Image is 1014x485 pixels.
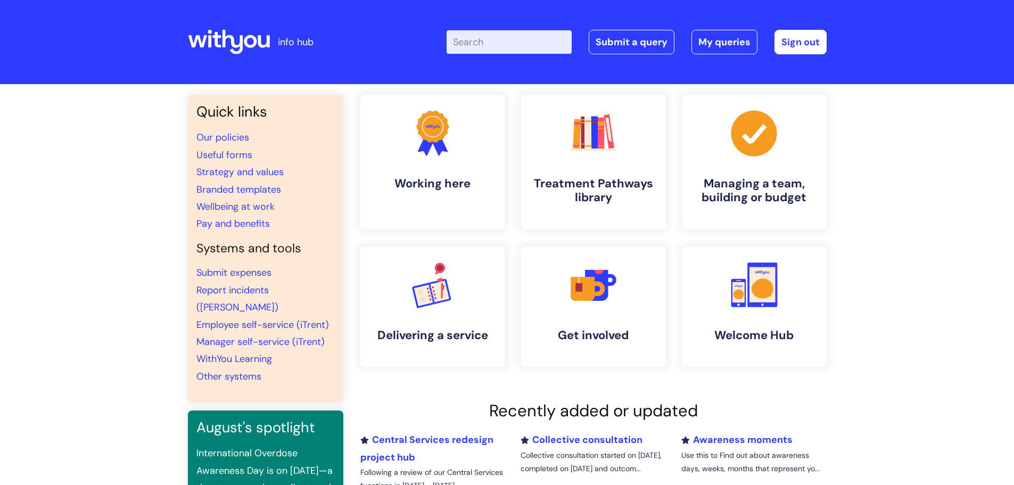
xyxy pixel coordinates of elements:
[681,449,826,475] p: Use this to Find out about awareness days, weeks, months that represent yo...
[447,30,827,54] div: | -
[278,34,314,51] p: info hub
[360,246,505,367] a: Delivering a service
[369,328,497,342] h4: Delivering a service
[196,266,271,279] a: Submit expenses
[196,183,281,196] a: Branded templates
[682,246,827,367] a: Welcome Hub
[369,177,497,191] h4: Working here
[360,95,505,229] a: Working here
[196,352,272,365] a: WithYou Learning
[530,177,657,205] h4: Treatment Pathways library
[521,433,642,446] a: Collective consultation
[530,328,657,342] h4: Get involved
[690,177,818,205] h4: Managing a team, building or budget
[774,30,827,54] a: Sign out
[681,433,793,446] a: Awareness moments
[196,335,325,348] a: Manager self-service (iTrent)
[360,433,493,463] a: Central Services redesign project hub
[589,30,674,54] a: Submit a query
[196,419,335,436] h3: August's spotlight
[196,241,335,256] h4: Systems and tools
[196,166,284,178] a: Strategy and values
[196,318,329,331] a: Employee self-service (iTrent)
[196,370,261,383] a: Other systems
[196,200,275,213] a: Wellbeing at work
[196,284,278,314] a: Report incidents ([PERSON_NAME])
[521,449,665,475] p: Collective consultation started on [DATE], completed on [DATE] and outcom...
[690,328,818,342] h4: Welcome Hub
[196,217,270,230] a: Pay and benefits
[196,103,335,120] h3: Quick links
[521,95,666,229] a: Treatment Pathways library
[360,401,827,421] h2: Recently added or updated
[521,246,666,367] a: Get involved
[196,149,252,161] a: Useful forms
[691,30,757,54] a: My queries
[447,30,572,54] input: Search
[196,131,249,144] a: Our policies
[682,95,827,229] a: Managing a team, building or budget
